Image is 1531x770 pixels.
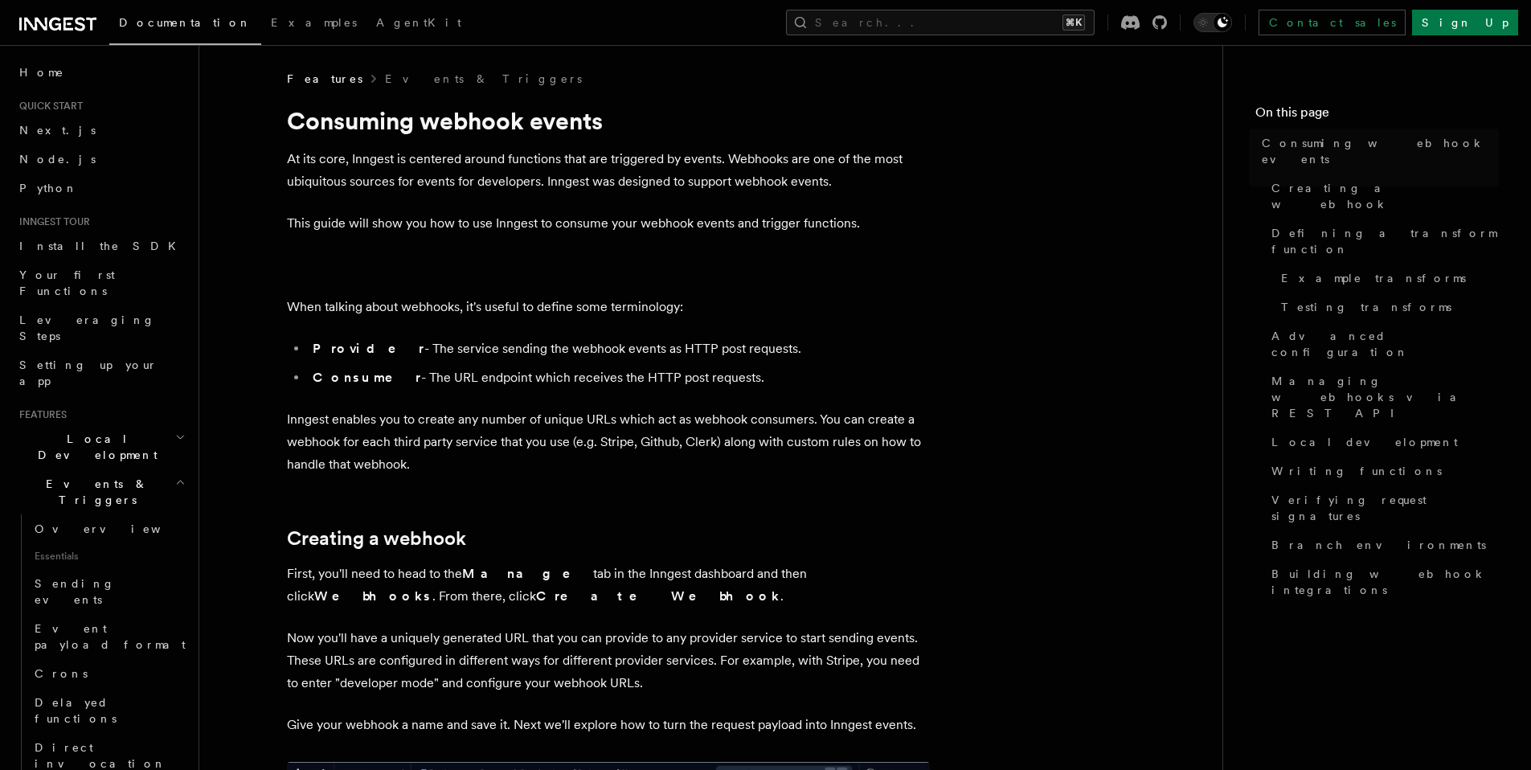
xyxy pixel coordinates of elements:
a: Sending events [28,569,189,614]
a: Creating a webhook [287,527,466,550]
span: Install the SDK [19,240,186,252]
strong: Webhooks [314,588,432,604]
span: Setting up your app [19,358,158,387]
p: First, you'll need to head to the tab in the Inngest dashboard and then click . From there, click . [287,563,930,608]
span: Your first Functions [19,268,115,297]
span: Delayed functions [35,696,117,725]
a: Overview [28,514,189,543]
a: Delayed functions [28,688,189,733]
span: Inngest tour [13,215,90,228]
span: Next.js [19,124,96,137]
strong: Consumer [313,370,421,385]
kbd: ⌘K [1062,14,1085,31]
span: Managing webhooks via REST API [1271,373,1499,421]
span: Examples [271,16,357,29]
span: Example transforms [1281,270,1466,286]
a: Install the SDK [13,231,189,260]
p: When talking about webhooks, it's useful to define some terminology: [287,296,930,318]
span: Home [19,64,64,80]
p: Now you'll have a uniquely generated URL that you can provide to any provider service to start se... [287,627,930,694]
span: Advanced configuration [1271,328,1499,360]
a: Branch environments [1265,530,1499,559]
span: Writing functions [1271,463,1442,479]
a: Event payload format [28,614,189,659]
span: Essentials [28,543,189,569]
a: Consuming webhook events [1255,129,1499,174]
span: Overview [35,522,200,535]
a: Defining a transform function [1265,219,1499,264]
a: AgentKit [366,5,471,43]
span: Features [13,408,67,421]
span: Documentation [119,16,252,29]
a: Leveraging Steps [13,305,189,350]
span: Verifying request signatures [1271,492,1499,524]
a: Writing functions [1265,457,1499,485]
span: Branch environments [1271,537,1486,553]
span: Features [287,71,362,87]
span: Sending events [35,577,115,606]
span: Crons [35,667,88,680]
a: Testing transforms [1275,293,1499,322]
span: Defining a transform function [1271,225,1499,257]
li: - The URL endpoint which receives the HTTP post requests. [308,367,930,389]
span: Consuming webhook events [1262,135,1499,167]
span: Quick start [13,100,83,113]
p: Inngest enables you to create any number of unique URLs which act as webhook consumers. You can c... [287,408,930,476]
button: Search...⌘K [786,10,1095,35]
p: Give your webhook a name and save it. Next we'll explore how to turn the request payload into Inn... [287,714,930,736]
a: Managing webhooks via REST API [1265,367,1499,428]
a: Crons [28,659,189,688]
strong: Create Webhook [536,588,780,604]
a: Node.js [13,145,189,174]
strong: Provider [313,341,424,356]
a: Sign Up [1412,10,1518,35]
h1: Consuming webhook events [287,106,930,135]
li: - The service sending the webhook events as HTTP post requests. [308,338,930,360]
a: Your first Functions [13,260,189,305]
strong: Manage [462,566,593,581]
a: Documentation [109,5,261,45]
p: This guide will show you how to use Inngest to consume your webhook events and trigger functions. [287,212,930,235]
span: Node.js [19,153,96,166]
span: Creating a webhook [1271,180,1499,212]
span: Events & Triggers [13,476,175,508]
span: Direct invocation [35,741,166,770]
span: AgentKit [376,16,461,29]
span: Python [19,182,78,195]
a: Examples [261,5,366,43]
a: Advanced configuration [1265,322,1499,367]
a: Events & Triggers [385,71,582,87]
p: At its core, Inngest is centered around functions that are triggered by events. Webhooks are one ... [287,148,930,193]
h4: On this page [1255,103,1499,129]
a: Verifying request signatures [1265,485,1499,530]
span: Local Development [13,431,175,463]
a: Next.js [13,116,189,145]
a: Example transforms [1275,264,1499,293]
a: Creating a webhook [1265,174,1499,219]
a: Building webhook integrations [1265,559,1499,604]
button: Local Development [13,424,189,469]
a: Setting up your app [13,350,189,395]
span: Leveraging Steps [19,313,155,342]
span: Testing transforms [1281,299,1451,315]
button: Events & Triggers [13,469,189,514]
span: Local development [1271,434,1458,450]
span: Event payload format [35,622,186,651]
a: Contact sales [1259,10,1406,35]
button: Toggle dark mode [1193,13,1232,32]
a: Local development [1265,428,1499,457]
span: Building webhook integrations [1271,566,1499,598]
a: Python [13,174,189,203]
a: Home [13,58,189,87]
